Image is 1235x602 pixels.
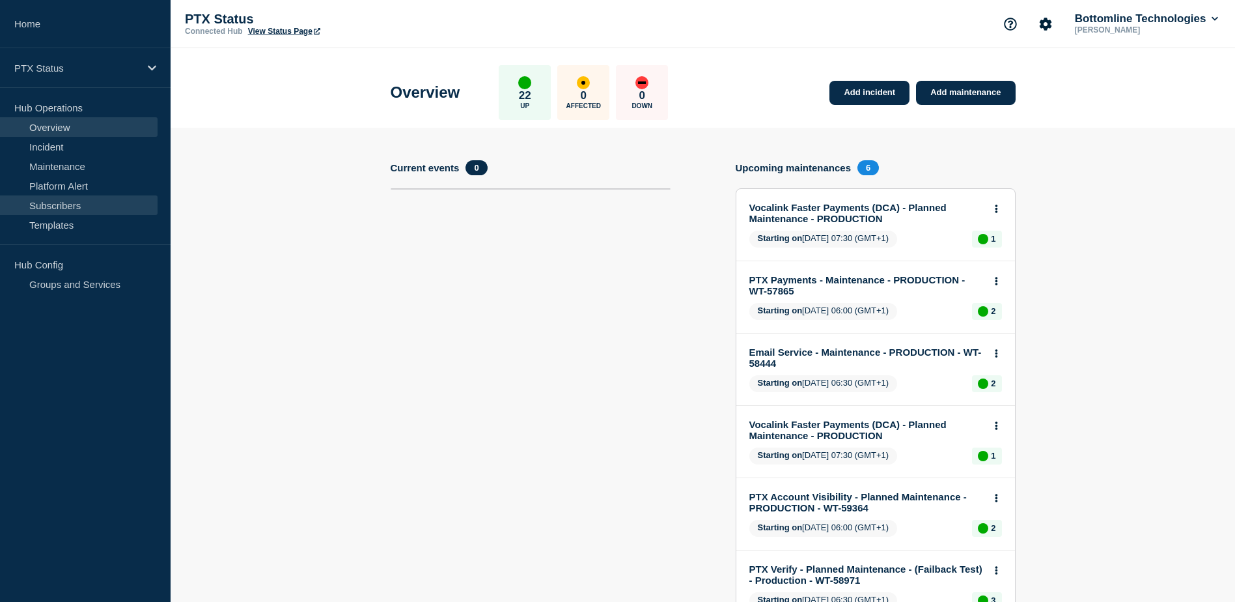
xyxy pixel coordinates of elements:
[916,81,1015,105] a: Add maintenance
[749,491,984,513] a: PTX Account Visibility - Planned Maintenance - PRODUCTION - WT-59364
[978,451,988,461] div: up
[185,27,243,36] p: Connected Hub
[991,451,995,461] p: 1
[978,523,988,534] div: up
[1032,10,1059,38] button: Account settings
[758,450,803,460] span: Starting on
[185,12,445,27] p: PTX Status
[749,202,984,224] a: Vocalink Faster Payments (DCA) - Planned Maintenance - PRODUCTION
[991,234,995,244] p: 1
[749,303,898,320] span: [DATE] 06:00 (GMT+1)
[749,375,898,392] span: [DATE] 06:30 (GMT+1)
[978,379,988,389] div: up
[248,27,320,36] a: View Status Page
[749,231,898,248] span: [DATE] 07:30 (GMT+1)
[1072,25,1208,35] p: [PERSON_NAME]
[758,306,803,315] span: Starting on
[758,233,803,243] span: Starting on
[631,102,652,109] p: Down
[991,306,995,316] p: 2
[577,76,590,89] div: affected
[465,160,487,175] span: 0
[520,102,529,109] p: Up
[857,160,879,175] span: 6
[829,81,909,105] a: Add incident
[978,234,988,244] div: up
[639,89,645,102] p: 0
[997,10,1024,38] button: Support
[635,76,648,89] div: down
[391,83,460,102] h1: Overview
[518,76,531,89] div: up
[566,102,601,109] p: Affected
[14,63,139,74] p: PTX Status
[749,564,984,586] a: PTX Verify - Planned Maintenance - (Failback Test) - Production - WT-58971
[749,419,984,441] a: Vocalink Faster Payments (DCA) - Planned Maintenance - PRODUCTION
[519,89,531,102] p: 22
[749,520,898,537] span: [DATE] 06:00 (GMT+1)
[758,378,803,388] span: Starting on
[749,448,898,465] span: [DATE] 07:30 (GMT+1)
[581,89,587,102] p: 0
[991,523,995,533] p: 2
[749,274,984,296] a: PTX Payments - Maintenance - PRODUCTION - WT-57865
[758,523,803,532] span: Starting on
[391,162,460,173] h4: Current events
[1072,12,1221,25] button: Bottomline Technologies
[978,306,988,317] div: up
[749,347,984,369] a: Email Service - Maintenance - PRODUCTION - WT-58444
[991,379,995,388] p: 2
[736,162,852,173] h4: Upcoming maintenances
